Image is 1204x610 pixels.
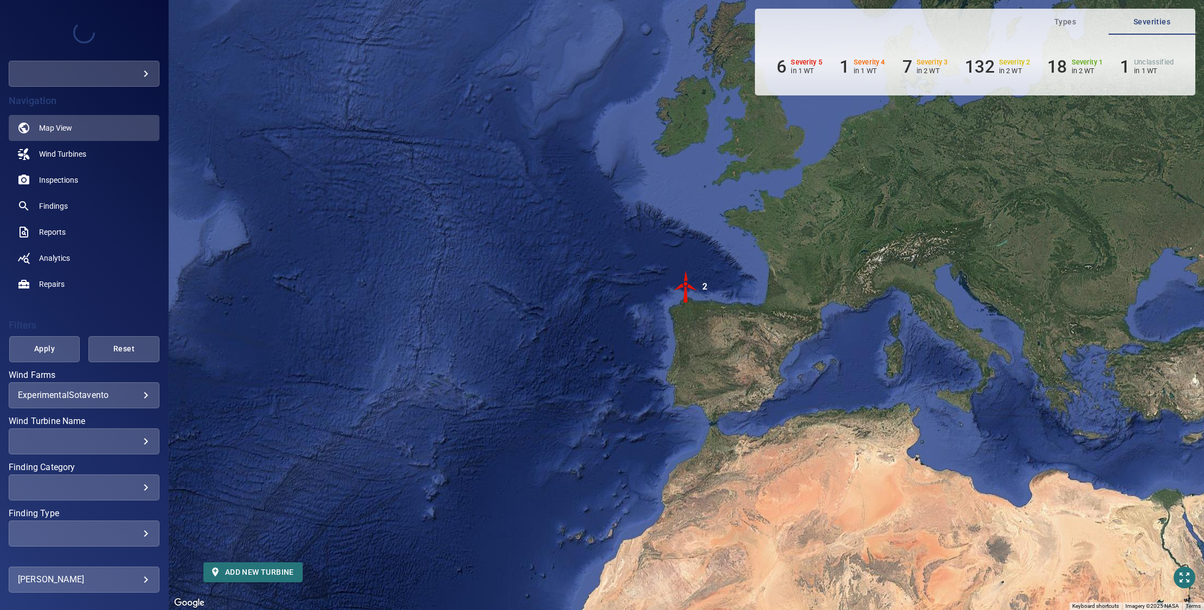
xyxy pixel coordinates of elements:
a: repairs noActive [9,271,159,297]
span: Inspections [39,175,78,185]
h4: Filters [9,320,159,331]
img: windFarmIconCat5.svg [670,271,702,303]
p: in 2 WT [999,67,1030,75]
div: Wind Turbine Name [9,428,159,454]
a: Open this area in Google Maps (opens a new window) [171,596,207,610]
p: in 2 WT [917,67,948,75]
a: Terms (opens in new tab) [1186,603,1201,609]
span: Add new turbine [212,566,294,579]
div: Finding Type [9,521,159,547]
span: Severities [1115,15,1189,29]
span: Imagery ©2025 NASA [1125,603,1179,609]
gmp-advanced-marker: 2 [670,271,702,305]
h6: 1 [1120,56,1130,77]
span: Repairs [39,279,65,290]
h6: Severity 3 [917,59,948,66]
div: Finding Category [9,474,159,500]
p: in 1 WT [1134,67,1174,75]
div: ExperimentalSotavento [18,390,150,400]
li: Severity 5 [777,56,822,77]
a: analytics noActive [9,245,159,271]
a: map active [9,115,159,141]
button: Apply [9,336,80,362]
div: 2 [702,271,707,303]
div: Wind Farms [9,382,159,408]
span: Reports [39,227,66,237]
h6: 6 [777,56,786,77]
span: Analytics [39,253,70,264]
div: [PERSON_NAME] [18,571,150,588]
label: Wind Turbine Name [9,417,159,426]
p: in 2 WT [1072,67,1103,75]
li: Severity 4 [840,56,885,77]
span: Wind Turbines [39,149,86,159]
h6: 132 [965,56,994,77]
a: reports noActive [9,219,159,245]
button: Keyboard shortcuts [1072,602,1119,610]
label: Finding Category [9,463,159,472]
h6: 1 [840,56,849,77]
label: Finding Type [9,509,159,518]
h6: Unclassified [1134,59,1174,66]
span: Reset [102,342,146,356]
h6: Severity 4 [854,59,885,66]
span: Findings [39,201,68,211]
a: inspections noActive [9,167,159,193]
h6: Severity 2 [999,59,1030,66]
span: Map View [39,123,72,133]
span: Apply [23,342,67,356]
button: Add new turbine [203,562,303,582]
h6: Severity 5 [791,59,822,66]
a: windturbines noActive [9,141,159,167]
button: Reset [88,336,159,362]
li: Severity 1 [1047,56,1103,77]
img: Google [171,596,207,610]
label: Wind Farms [9,371,159,380]
div: demo [9,61,159,87]
h6: Severity 1 [1072,59,1103,66]
span: Types [1028,15,1102,29]
h6: 7 [902,56,912,77]
h6: 18 [1047,56,1067,77]
h4: Navigation [9,95,159,106]
a: findings noActive [9,193,159,219]
p: in 1 WT [791,67,822,75]
li: Severity 2 [965,56,1030,77]
li: Severity 3 [902,56,948,77]
li: Severity Unclassified [1120,56,1174,77]
p: in 1 WT [854,67,885,75]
